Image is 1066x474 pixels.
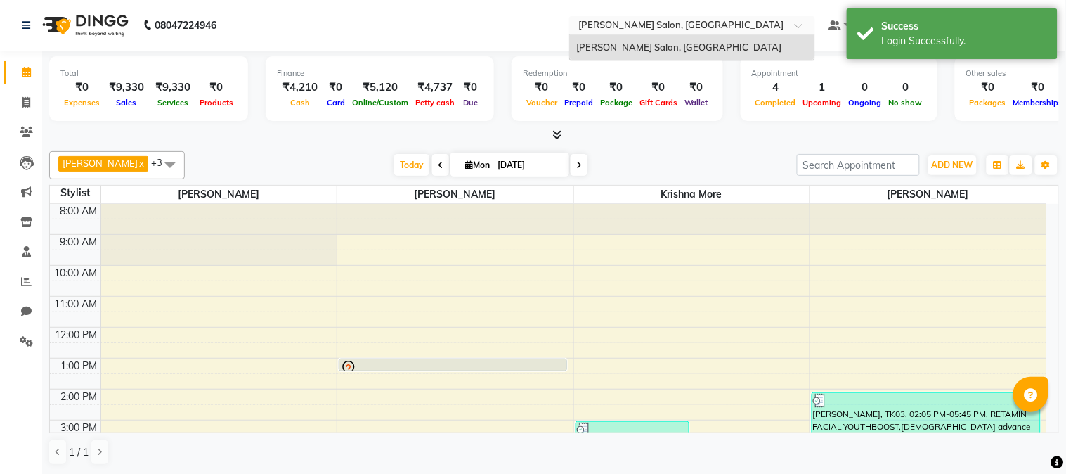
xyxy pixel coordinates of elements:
div: 11:00 AM [52,297,100,312]
div: Total [60,68,237,79]
div: 1 [800,79,845,96]
span: [PERSON_NAME] [101,186,337,203]
div: Login Successfully. [882,34,1047,49]
span: No show [885,98,926,108]
div: 10:00 AM [52,266,100,281]
div: ₹0 [60,79,103,96]
a: x [138,158,144,169]
span: Voucher [523,98,561,108]
span: 1 / 1 [69,445,89,460]
span: krishna more [574,186,810,203]
span: [PERSON_NAME] Salon, [GEOGRAPHIC_DATA] [577,41,782,53]
div: 12:00 PM [53,328,100,342]
div: Appointment [752,68,926,79]
span: Cash [287,98,313,108]
span: [PERSON_NAME] [63,158,138,169]
div: [PERSON_NAME], TK02, 01:00 PM-01:25 PM, Classic cut [339,359,566,371]
div: 9:00 AM [58,235,100,250]
div: Finance [277,68,483,79]
span: [PERSON_NAME] [337,186,573,203]
button: ADD NEW [928,155,977,175]
span: Petty cash [412,98,458,108]
span: Mon [462,160,493,170]
div: 1:00 PM [58,359,100,373]
div: ₹4,210 [277,79,323,96]
span: Prepaid [561,98,597,108]
div: ₹0 [523,79,561,96]
input: 2025-09-01 [493,155,564,176]
div: ₹0 [597,79,636,96]
div: ₹9,330 [150,79,196,96]
span: Package [597,98,636,108]
span: Services [154,98,192,108]
input: Search Appointment [797,154,920,176]
div: 0 [845,79,885,96]
span: Completed [752,98,800,108]
span: Online/Custom [349,98,412,108]
b: 08047224946 [155,6,216,45]
div: ₹0 [681,79,712,96]
span: +3 [151,157,173,168]
div: 2:00 PM [58,390,100,404]
div: 4 [752,79,800,96]
div: [PERSON_NAME], TK01, 03:00 PM-03:45 PM, Tattoo Fade cut,[PERSON_NAME] Trimming [576,422,689,443]
div: ₹5,120 [349,79,412,96]
span: Due [460,98,481,108]
div: Success [882,19,1047,34]
div: ₹0 [196,79,237,96]
span: [PERSON_NAME] [810,186,1046,203]
div: Redemption [523,68,712,79]
span: Expenses [60,98,103,108]
span: ADD NEW [932,160,973,170]
span: Upcoming [800,98,845,108]
div: ₹0 [966,79,1010,96]
div: 3:00 PM [58,421,100,435]
div: ₹0 [458,79,483,96]
span: Ongoing [845,98,885,108]
ng-dropdown-panel: Options list [569,34,815,61]
div: 0 [885,79,926,96]
div: ₹9,330 [103,79,150,96]
div: ₹0 [561,79,597,96]
span: Products [196,98,237,108]
div: Stylist [50,186,100,200]
div: ₹0 [323,79,349,96]
span: Today [394,154,429,176]
div: ₹4,737 [412,79,458,96]
span: Gift Cards [636,98,681,108]
span: Wallet [681,98,712,108]
span: Card [323,98,349,108]
img: logo [36,6,132,45]
span: Packages [966,98,1010,108]
div: 8:00 AM [58,204,100,219]
span: Sales [113,98,141,108]
div: ₹0 [636,79,681,96]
